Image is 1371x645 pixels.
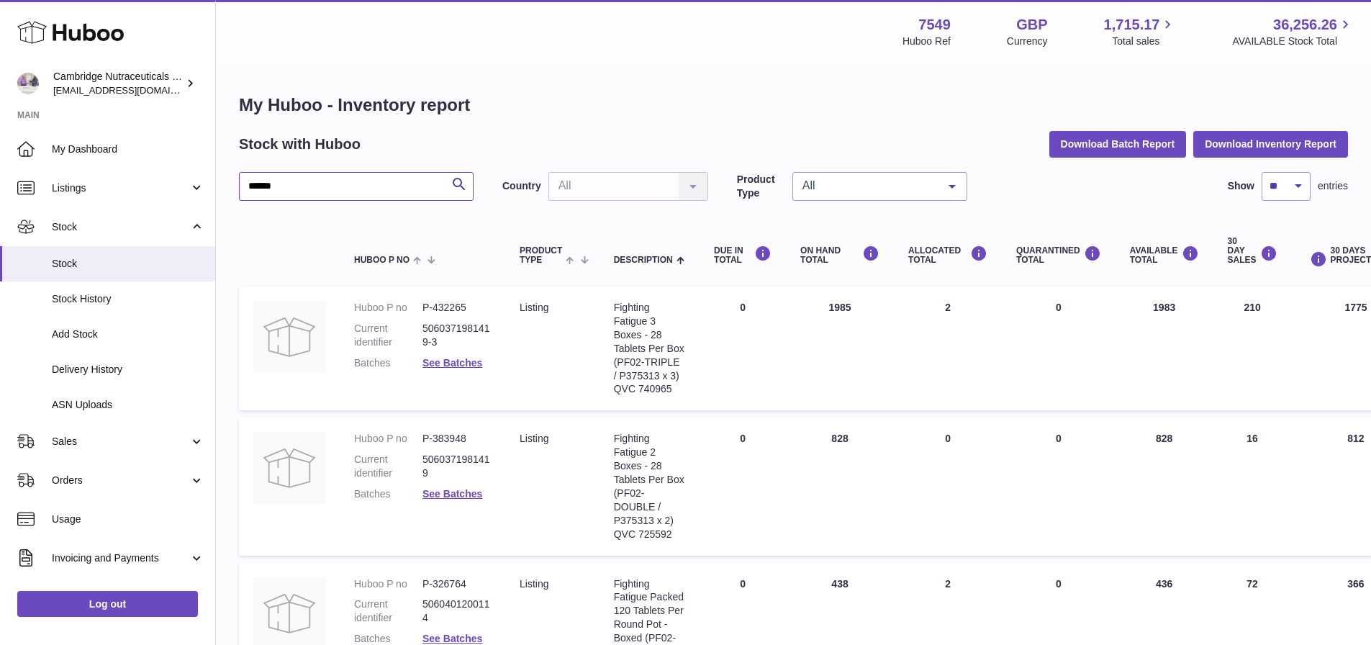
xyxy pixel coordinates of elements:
[800,245,879,265] div: ON HAND Total
[1116,418,1213,555] td: 828
[52,474,189,487] span: Orders
[354,432,422,446] dt: Huboo P no
[53,70,183,97] div: Cambridge Nutraceuticals Ltd
[52,143,204,156] span: My Dashboard
[354,322,422,349] dt: Current identifier
[422,357,482,369] a: See Batches
[520,433,548,444] span: listing
[422,322,491,349] dd: 5060371981419-3
[17,73,39,94] img: qvc@camnutra.com
[1049,131,1187,157] button: Download Batch Report
[1056,433,1062,444] span: 0
[1016,15,1047,35] strong: GBP
[52,398,204,412] span: ASN Uploads
[52,513,204,526] span: Usage
[52,363,204,376] span: Delivery History
[253,301,325,373] img: product image
[714,245,772,265] div: DUE IN TOTAL
[520,578,548,590] span: listing
[354,577,422,591] dt: Huboo P no
[422,432,491,446] dd: P-383948
[239,135,361,154] h2: Stock with Huboo
[354,356,422,370] dt: Batches
[502,179,541,193] label: Country
[354,301,422,315] dt: Huboo P no
[1007,35,1048,48] div: Currency
[239,94,1348,117] h1: My Huboo - Inventory report
[354,487,422,501] dt: Batches
[1228,237,1277,266] div: 30 DAY SALES
[1273,15,1337,35] span: 36,256.26
[737,173,785,200] label: Product Type
[1228,179,1254,193] label: Show
[52,435,189,448] span: Sales
[422,453,491,480] dd: 5060371981419
[422,633,482,644] a: See Batches
[1232,35,1354,48] span: AVAILABLE Stock Total
[52,257,204,271] span: Stock
[894,287,1002,410] td: 2
[422,488,482,500] a: See Batches
[1112,35,1176,48] span: Total sales
[786,287,894,410] td: 1985
[799,179,938,193] span: All
[614,301,685,396] div: Fighting Fatigue 3 Boxes - 28 Tablets Per Box (PF02-TRIPLE / P375313 x 3) QVC 740965
[908,245,987,265] div: ALLOCATED Total
[1213,287,1292,410] td: 210
[17,591,198,617] a: Log out
[894,418,1002,555] td: 0
[253,432,325,504] img: product image
[1056,302,1062,313] span: 0
[1318,179,1348,193] span: entries
[52,328,204,341] span: Add Stock
[520,246,562,265] span: Product Type
[1056,578,1062,590] span: 0
[422,597,491,625] dd: 5060401200114
[52,181,189,195] span: Listings
[354,256,410,265] span: Huboo P no
[422,577,491,591] dd: P-326764
[354,597,422,625] dt: Current identifier
[1104,15,1177,48] a: 1,715.17 Total sales
[614,432,685,541] div: Fighting Fatigue 2 Boxes - 28 Tablets Per Box (PF02-DOUBLE / P375313 x 2) QVC 725592
[700,287,786,410] td: 0
[1104,15,1160,35] span: 1,715.17
[1232,15,1354,48] a: 36,256.26 AVAILABLE Stock Total
[52,551,189,565] span: Invoicing and Payments
[1213,418,1292,555] td: 16
[52,292,204,306] span: Stock History
[1116,287,1213,410] td: 1983
[52,220,189,234] span: Stock
[902,35,951,48] div: Huboo Ref
[614,256,673,265] span: Description
[700,418,786,555] td: 0
[354,453,422,480] dt: Current identifier
[1130,245,1199,265] div: AVAILABLE Total
[422,301,491,315] dd: P-432265
[786,418,894,555] td: 828
[53,84,212,96] span: [EMAIL_ADDRESS][DOMAIN_NAME]
[918,15,951,35] strong: 7549
[520,302,548,313] span: listing
[1193,131,1348,157] button: Download Inventory Report
[1016,245,1101,265] div: QUARANTINED Total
